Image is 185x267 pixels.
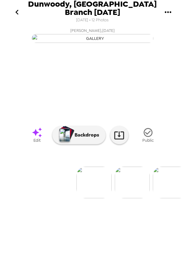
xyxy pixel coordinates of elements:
img: gallery [76,167,112,198]
button: Backdrops [52,126,106,144]
a: Edit [22,124,52,147]
span: Public [142,138,154,143]
button: Public [133,124,163,147]
img: gallery [32,34,153,43]
span: Edit [33,138,40,143]
button: go back [7,2,27,22]
p: Backdrops [72,131,99,139]
span: [PERSON_NAME] , [DATE] [70,27,115,34]
span: [DATE] • 12 Photos [76,16,109,24]
button: gallery menu [158,2,178,22]
img: gallery [115,167,150,198]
